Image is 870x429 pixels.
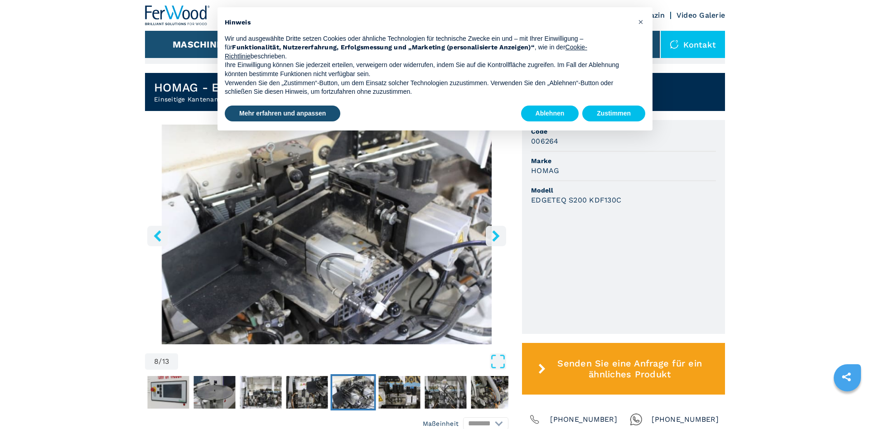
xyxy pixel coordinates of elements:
nav: Thumbnail Navigation [7,374,371,410]
span: 8 [154,358,159,365]
img: Kontakt [670,40,679,49]
button: left-button [147,226,168,246]
h3: HOMAG [531,165,559,176]
img: 63fa4dbd82613da417278e7daa99ff7a [194,376,236,409]
button: Go to Slide 10 [423,374,469,410]
button: Go to Slide 4 [146,374,191,410]
img: 89e8105a88fabdd385ee1ce4d08b7155 [286,376,328,409]
button: Schließen Sie diesen Hinweis [633,14,648,29]
button: right-button [486,226,506,246]
p: Wir und ausgewählte Dritte setzen Cookies oder ähnliche Technologien für technische Zwecke ein un... [225,34,631,61]
h1: HOMAG - EDGETEQ S200 KDF130C [154,80,357,95]
button: Zustimmen [582,106,645,122]
span: × [638,16,643,27]
img: c2a3548f3f9383de6666a19ae20fef16 [240,376,282,409]
span: Senden Sie eine Anfrage für ein ähnliches Produkt [550,358,710,380]
a: sharethis [835,366,858,388]
button: Mehr erfahren und anpassen [225,106,340,122]
span: 13 [162,358,169,365]
div: Go to Slide 8 [145,125,508,344]
button: Go to Slide 9 [377,374,422,410]
img: 341fe935429386473b2922141ce11c9b [425,376,467,409]
p: Ihre Einwilligung können Sie jederzeit erteilen, verweigern oder widerrufen, indem Sie auf die Ko... [225,61,631,78]
h3: EDGETEQ S200 KDF130C [531,195,621,205]
button: Go to Slide 11 [469,374,515,410]
em: Maßeinheit [423,419,459,428]
button: Go to Slide 6 [238,374,284,410]
button: Ablehnen [521,106,579,122]
button: Maschinen [173,39,229,50]
div: Kontakt [661,31,725,58]
span: Modell [531,186,716,195]
img: Einseitige Kantenanleimmaschine HOMAG EDGETEQ S200 KDF130C [145,125,508,344]
img: Ferwood [145,5,210,25]
strong: Funktionalität, Nutzererfahrung, Erfolgsmessung und „Marketing (personalisierte Anzeigen)“ [232,43,535,51]
img: Whatsapp [630,413,643,426]
img: Phone [528,413,541,426]
button: Senden Sie eine Anfrage für ein ähnliches Produkt [522,343,725,395]
a: Cookie-Richtlinie [225,43,587,60]
span: [PHONE_NUMBER] [652,413,719,426]
img: 65439766150c29c51b14f6cdcb5c5c9b [148,376,189,409]
img: f52b467cbb22e1ea5e5a1691c68aa6dd [379,376,420,409]
p: Verwenden Sie den „Zustimmen“-Button, um dem Einsatz solcher Technologien zuzustimmen. Verwenden ... [225,79,631,96]
h2: Einseitige Kantenanleimmaschine [154,95,357,104]
span: Marke [531,156,716,165]
button: Go to Slide 5 [192,374,237,410]
img: ddd1b6990a77389fb1401d80d61b97bb [333,376,374,409]
span: / [159,358,162,365]
button: Go to Slide 8 [331,374,376,410]
img: e8373c6390d290d0382b5d45c6dbd9fd [471,376,513,409]
h2: Hinweis [225,18,631,27]
a: Video Galerie [677,11,725,19]
span: [PHONE_NUMBER] [550,413,617,426]
h3: 006264 [531,136,559,146]
button: Go to Slide 7 [285,374,330,410]
iframe: Chat [831,388,863,422]
button: Open Fullscreen [180,353,506,370]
